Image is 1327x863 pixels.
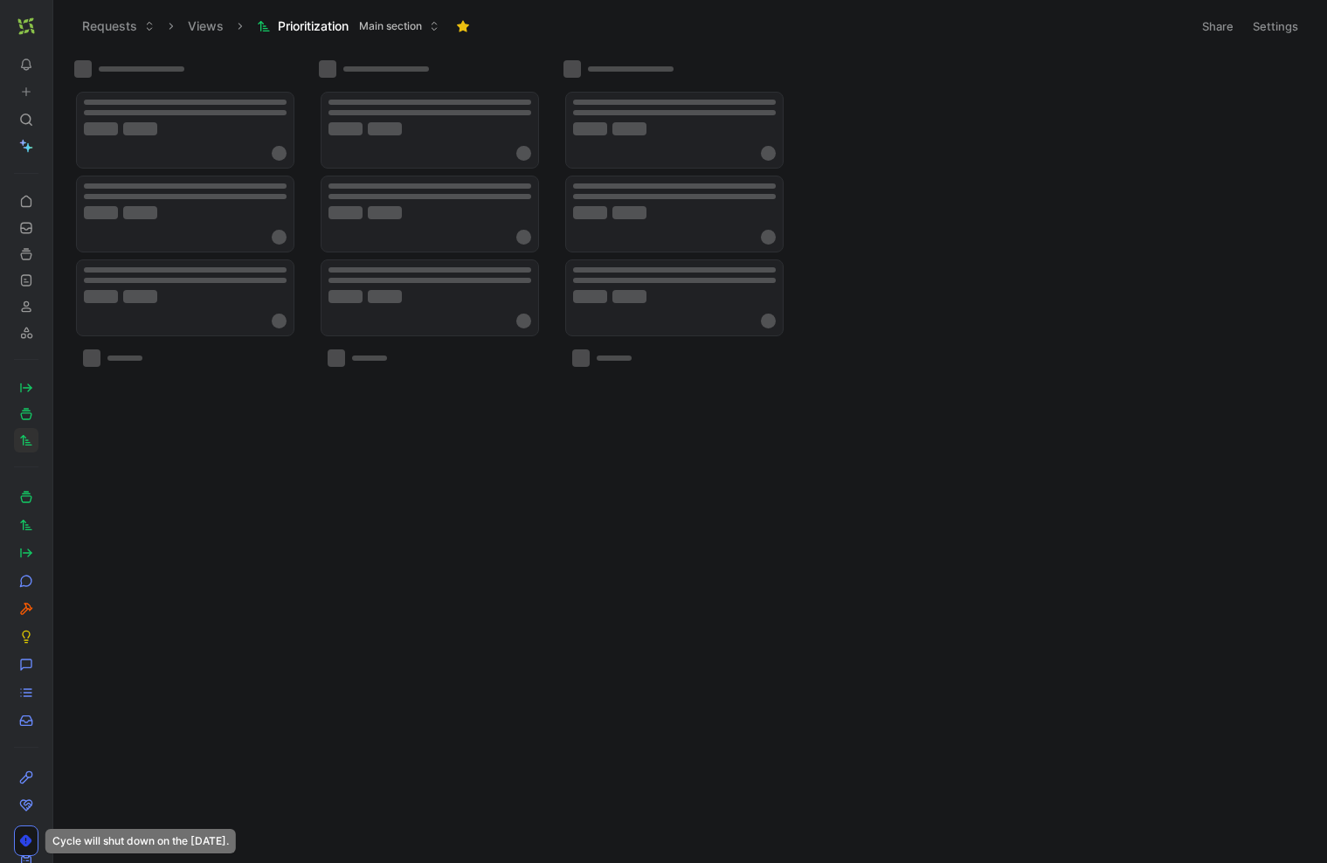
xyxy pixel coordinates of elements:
button: Verdi [14,14,38,38]
button: Views [180,13,232,39]
span: Main section [359,17,422,35]
button: Share [1194,14,1241,38]
button: Requests [74,13,162,39]
div: Cycle will shut down on the [DATE]. [45,829,236,853]
button: Settings [1245,14,1306,38]
img: Verdi [17,17,35,35]
span: Prioritization [278,17,349,35]
button: PrioritizationMain section [249,13,447,39]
